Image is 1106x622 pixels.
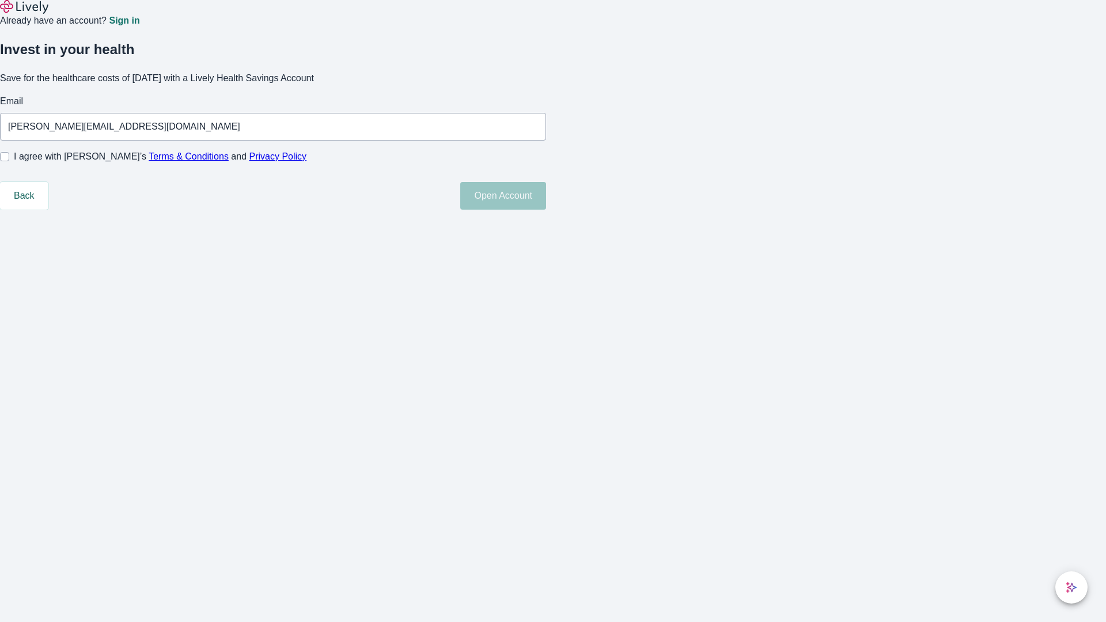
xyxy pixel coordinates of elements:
[149,151,229,161] a: Terms & Conditions
[249,151,307,161] a: Privacy Policy
[1066,582,1077,593] svg: Lively AI Assistant
[14,150,306,164] span: I agree with [PERSON_NAME]’s and
[1055,571,1088,604] button: chat
[109,16,139,25] a: Sign in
